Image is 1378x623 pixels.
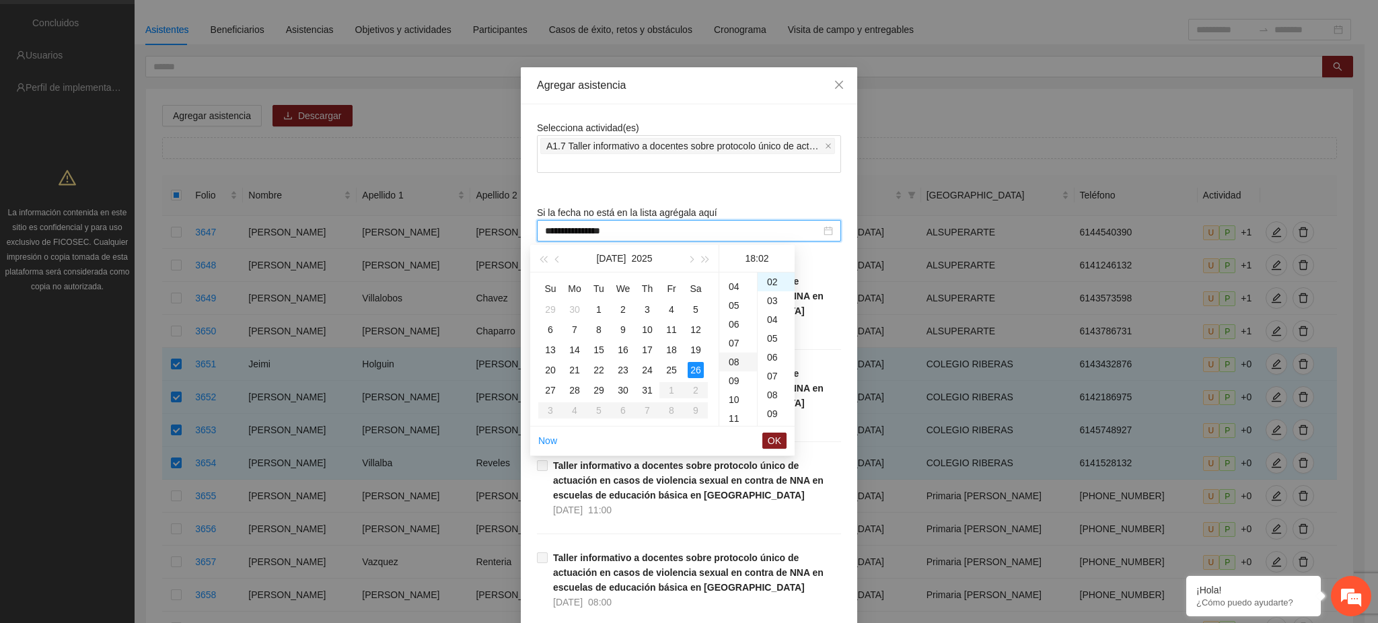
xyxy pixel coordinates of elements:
td: 2025-07-21 [563,360,587,380]
td: 2025-07-26 [684,360,708,380]
div: 4 [663,301,680,318]
button: OK [762,433,787,449]
div: 27 [542,382,558,398]
div: 07 [758,367,795,386]
a: Now [538,435,557,446]
div: 06 [758,348,795,367]
div: 21 [567,362,583,378]
td: 2025-07-08 [587,320,611,340]
p: ¿Cómo puedo ayudarte? [1196,597,1311,608]
span: 11:00 [588,505,612,515]
div: 15 [591,342,607,358]
span: [DATE] [553,505,583,515]
div: 12 [688,322,704,338]
span: 08:00 [588,597,612,608]
div: 16 [615,342,631,358]
div: 10 [758,423,795,442]
div: 6 [542,322,558,338]
button: [DATE] [596,245,626,272]
div: 10 [639,322,655,338]
div: 04 [719,277,757,296]
div: 03 [758,291,795,310]
td: 2025-07-24 [635,360,659,380]
strong: Taller informativo a docentes sobre protocolo único de actuación en casos de violencia sexual en ... [553,460,824,501]
td: 2025-07-31 [635,380,659,400]
td: 2025-07-09 [611,320,635,340]
div: 20 [542,362,558,378]
td: 2025-07-07 [563,320,587,340]
div: Minimizar ventana de chat en vivo [221,7,253,39]
td: 2025-07-01 [587,299,611,320]
div: 07 [719,334,757,353]
span: close [834,79,844,90]
th: We [611,278,635,299]
div: 5 [688,301,704,318]
td: 2025-07-11 [659,320,684,340]
button: Close [821,67,857,104]
div: 17 [639,342,655,358]
div: 31 [639,382,655,398]
td: 2025-07-15 [587,340,611,360]
div: 08 [758,386,795,404]
td: 2025-07-25 [659,360,684,380]
div: 25 [663,362,680,378]
td: 2025-07-30 [611,380,635,400]
span: OK [768,433,781,448]
th: Su [538,278,563,299]
div: 18:02 [725,245,789,272]
div: 30 [615,382,631,398]
td: 2025-07-29 [587,380,611,400]
div: 23 [615,362,631,378]
td: 2025-07-03 [635,299,659,320]
strong: Taller informativo a docentes sobre protocolo único de actuación en casos de violencia sexual en ... [553,552,824,593]
div: Agregar asistencia [537,78,841,93]
div: 14 [567,342,583,358]
div: 05 [758,329,795,348]
td: 2025-07-18 [659,340,684,360]
td: 2025-07-19 [684,340,708,360]
div: 05 [719,296,757,315]
div: 2 [615,301,631,318]
th: Tu [587,278,611,299]
span: Estamos en línea. [78,180,186,316]
th: Mo [563,278,587,299]
div: 29 [542,301,558,318]
td: 2025-07-22 [587,360,611,380]
td: 2025-07-04 [659,299,684,320]
div: 06 [719,315,757,334]
div: 7 [567,322,583,338]
td: 2025-07-17 [635,340,659,360]
span: close [825,143,832,149]
th: Th [635,278,659,299]
td: 2025-06-29 [538,299,563,320]
div: 19 [688,342,704,358]
button: 2025 [631,245,652,272]
div: 08 [719,353,757,371]
div: 1 [591,301,607,318]
div: 02 [758,272,795,291]
div: 11 [719,409,757,428]
td: 2025-07-16 [611,340,635,360]
div: 8 [591,322,607,338]
td: 2025-07-12 [684,320,708,340]
td: 2025-07-10 [635,320,659,340]
div: 24 [639,362,655,378]
div: 26 [688,362,704,378]
div: 09 [758,404,795,423]
td: 2025-07-20 [538,360,563,380]
div: 04 [758,310,795,329]
div: 30 [567,301,583,318]
span: A1.7 Taller informativo a docentes sobre protocolo único de actuación en casos de violencia sexua... [540,138,835,154]
div: 13 [542,342,558,358]
div: 9 [615,322,631,338]
td: 2025-07-06 [538,320,563,340]
td: 2025-06-30 [563,299,587,320]
div: 09 [719,371,757,390]
div: 18 [663,342,680,358]
span: A1.7 Taller informativo a docentes sobre protocolo único de actuación en casos de violencia sexua... [546,139,822,153]
div: ¡Hola! [1196,585,1311,595]
td: 2025-07-28 [563,380,587,400]
textarea: Escriba su mensaje y pulse “Intro” [7,367,256,414]
td: 2025-07-13 [538,340,563,360]
td: 2025-07-02 [611,299,635,320]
